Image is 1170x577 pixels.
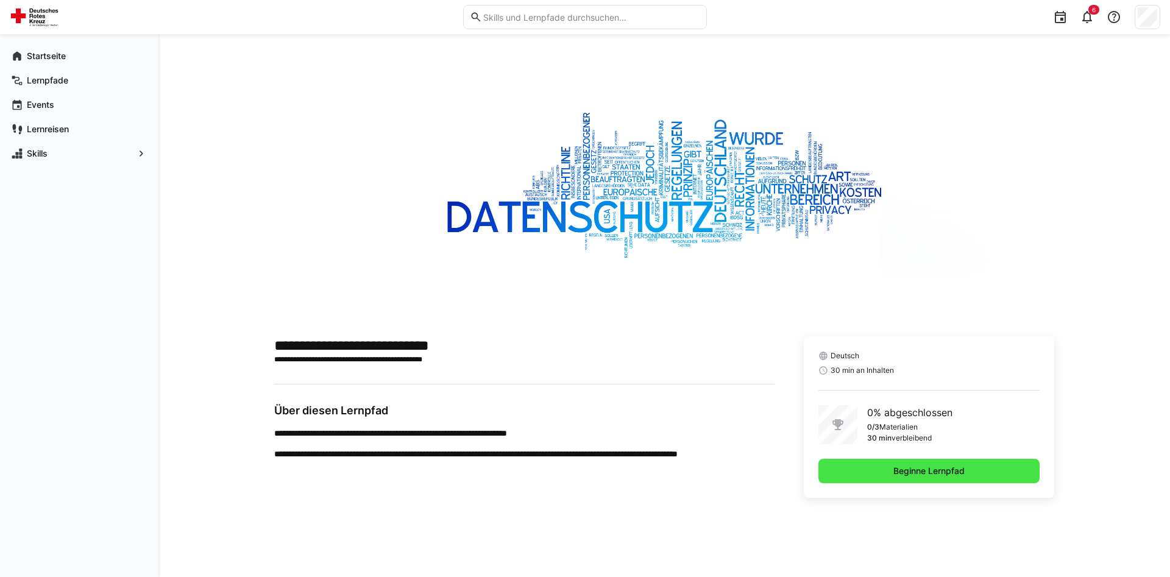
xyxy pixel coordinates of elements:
span: Beginne Lernpfad [892,465,966,477]
span: 30 min an Inhalten [831,366,894,375]
p: verbleibend [892,433,932,443]
p: Materialien [879,422,918,432]
p: 0/3 [867,422,879,432]
span: 6 [1092,6,1096,13]
span: Deutsch [831,351,859,361]
input: Skills und Lernpfade durchsuchen… [482,12,700,23]
h3: Über diesen Lernpfad [274,404,775,417]
button: Beginne Lernpfad [818,459,1040,483]
p: 0% abgeschlossen [867,405,952,420]
p: 30 min [867,433,892,443]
